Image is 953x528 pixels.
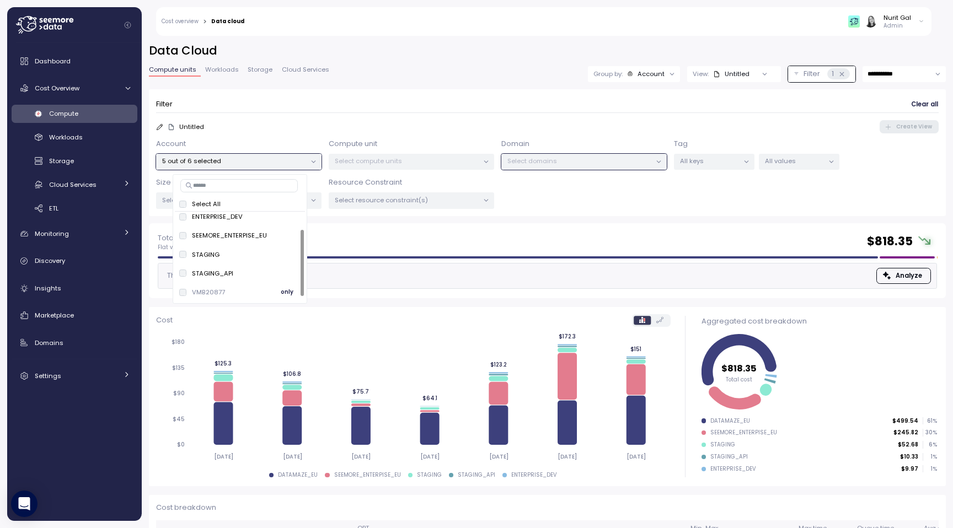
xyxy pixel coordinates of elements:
p: Domain [501,138,529,149]
p: VMB20877 [192,288,225,297]
div: Account [638,69,665,78]
tspan: $64.1 [422,395,437,402]
p: 1 [832,68,834,79]
button: Analyze [876,268,931,284]
a: Discovery [12,250,137,272]
tspan: [DATE] [351,453,371,460]
p: Compute unit [329,138,377,149]
a: Cost Overview [12,77,137,99]
span: Domains [35,338,63,347]
span: ETL [49,204,58,213]
h2: $ 818.35 [867,234,913,250]
tspan: $172.3 [559,333,576,340]
p: $10.33 [900,453,918,461]
p: ENTERPRISE_DEV [192,212,243,221]
span: Marketplace [35,311,74,320]
tspan: $818.35 [721,362,757,375]
span: only [281,286,293,298]
p: 6 % [923,441,936,449]
tspan: $75.7 [352,388,369,395]
span: Create View [896,121,932,133]
p: Admin [884,22,911,30]
div: > [203,18,207,25]
span: Compute units [149,67,196,73]
tspan: [DATE] [282,453,302,460]
tspan: $180 [172,338,185,346]
tspan: $123.2 [490,361,507,368]
p: Select All [192,200,221,208]
p: Untitled [179,122,204,131]
p: 1 % [923,465,936,473]
span: Workloads [205,67,239,73]
p: Select resource constraint(s) [335,196,479,204]
p: All values [765,157,824,165]
p: Cost [156,315,173,326]
div: Untitled [713,69,749,78]
tspan: $90 [173,390,185,397]
button: Clear all [911,96,939,112]
a: ETL [12,199,137,217]
div: Aggregated cost breakdown [702,316,937,327]
span: Workloads [49,133,83,142]
span: Monitoring [35,229,69,238]
p: Group by: [593,69,623,78]
div: ENTERPRISE_DEV [710,465,756,473]
div: Open Intercom Messenger [11,491,38,517]
p: 1 % [923,453,936,461]
p: Select size(s) [162,196,306,204]
tspan: $135 [172,364,185,371]
p: STAGING [192,250,219,259]
p: SEEMORE_ENTERPISE_EU [192,231,267,240]
h2: Data Cloud [149,43,946,59]
p: Filter [156,99,173,110]
div: Nurit Gal [884,13,911,22]
div: STAGING_API [458,471,495,479]
span: Clear all [911,97,938,112]
tspan: $106.8 [283,370,301,378]
tspan: $0 [177,441,185,448]
span: Cloud Services [49,180,97,189]
div: DATAMAZE_EU [278,471,318,479]
div: DATAMAZE_EU [710,417,750,425]
tspan: Total cost [726,376,752,383]
div: SEEMORE_ENTERPISE_EU [710,429,777,437]
div: STAGING [710,441,735,449]
button: Create View [880,120,939,133]
a: Workloads [12,128,137,147]
p: All keys [680,157,739,165]
p: $499.54 [892,417,918,425]
p: Cost breakdown [156,502,939,513]
p: Total Cost [158,233,233,244]
a: Cost overview [162,19,199,24]
p: Tag [674,138,688,149]
span: Analyze [896,268,922,283]
div: STAGING_API [710,453,748,461]
tspan: $125.3 [215,360,232,367]
tspan: [DATE] [489,453,508,460]
p: 5 out of 6 selected [162,157,306,165]
div: Filter1 [788,66,855,82]
p: 61 % [923,417,936,425]
button: only [274,285,301,299]
a: Insights [12,277,137,299]
p: $52.68 [898,441,918,449]
p: Filter [804,68,820,79]
a: Settings [12,365,137,387]
tspan: $151 [630,345,641,352]
div: STAGING [417,471,442,479]
p: 30 % [923,429,936,437]
a: Domains [12,332,137,354]
a: Marketplace [12,304,137,326]
a: Dashboard [12,50,137,72]
span: Insights [35,284,61,293]
div: SEEMORE_ENTERPISE_EU [334,471,401,479]
p: $9.97 [901,465,918,473]
tspan: $45 [173,416,185,423]
a: Storage [12,152,137,170]
p: $245.82 [893,429,918,437]
span: Cloud Services [282,67,329,73]
p: Select compute units [335,157,479,165]
img: ACg8ocIVugc3DtI--ID6pffOeA5XcvoqExjdOmyrlhjOptQpqjom7zQ=s96-c [865,15,876,27]
a: Monitoring [12,223,137,245]
p: STAGING_API [192,269,233,278]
